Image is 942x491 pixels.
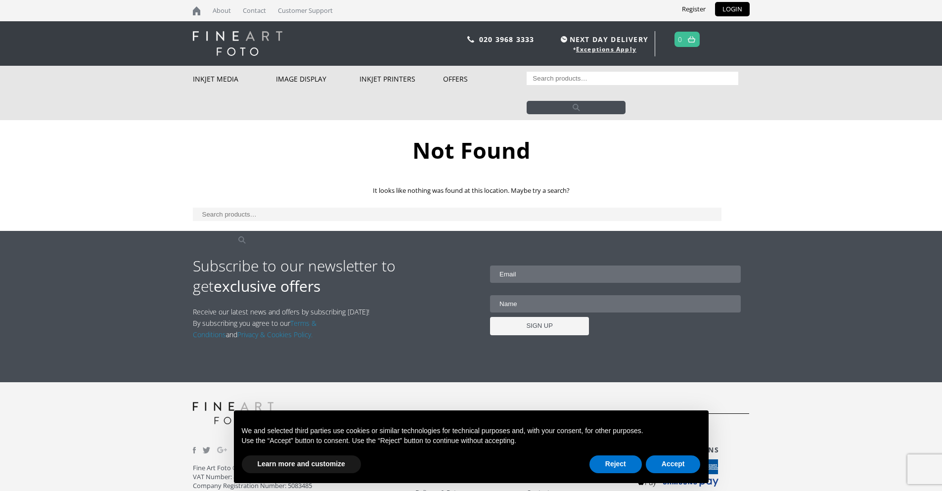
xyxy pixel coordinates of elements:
a: Privacy & Cookies Policy. [237,330,313,339]
a: Offers [443,66,527,92]
img: twitter.svg [203,447,211,453]
a: 020 3968 3333 [479,35,535,44]
button: Search [527,101,626,114]
button: Learn more and customize [242,455,361,473]
a: 0 [678,32,682,46]
img: facebook.svg [193,447,196,453]
strong: exclusive offers [214,276,320,296]
img: time.svg [561,36,567,43]
input: Search products… [527,72,738,85]
a: Inkjet Printers [359,66,443,92]
p: Fine Art Foto © 2024 VAT Number: 839 2616 06 Company Registration Number: 5083485 [193,463,415,490]
input: Name [490,295,741,312]
a: LOGIN [715,2,750,16]
a: Register [674,2,713,16]
a: Exceptions Apply [576,45,636,53]
img: logo-grey.svg [193,402,274,424]
input: Search products… [193,208,722,221]
img: basket.svg [688,36,695,43]
p: We and selected third parties use cookies or similar technologies for technical purposes and, wit... [242,426,701,436]
a: Inkjet Media [193,66,276,92]
a: Image Display [276,66,359,92]
p: It looks like nothing was found at this location. Maybe try a search? [193,185,750,196]
img: Google_Plus.svg [217,445,227,455]
button: Reject [589,455,642,473]
button: Search [193,233,292,247]
button: Accept [646,455,701,473]
h1: Not Found [193,135,750,165]
span: NEXT DAY DELIVERY [558,34,648,45]
div: Notice [226,402,717,491]
p: Use the “Accept” button to consent. Use the “Reject” button to continue without accepting. [242,436,701,446]
input: SIGN UP [490,317,589,335]
img: phone.svg [467,36,474,43]
p: Receive our latest news and offers by subscribing [DATE]! By subscribing you agree to our and [193,306,375,340]
h2: Subscribe to our newsletter to get [193,256,471,296]
input: Email [490,266,741,283]
img: logo-white.svg [193,31,282,56]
